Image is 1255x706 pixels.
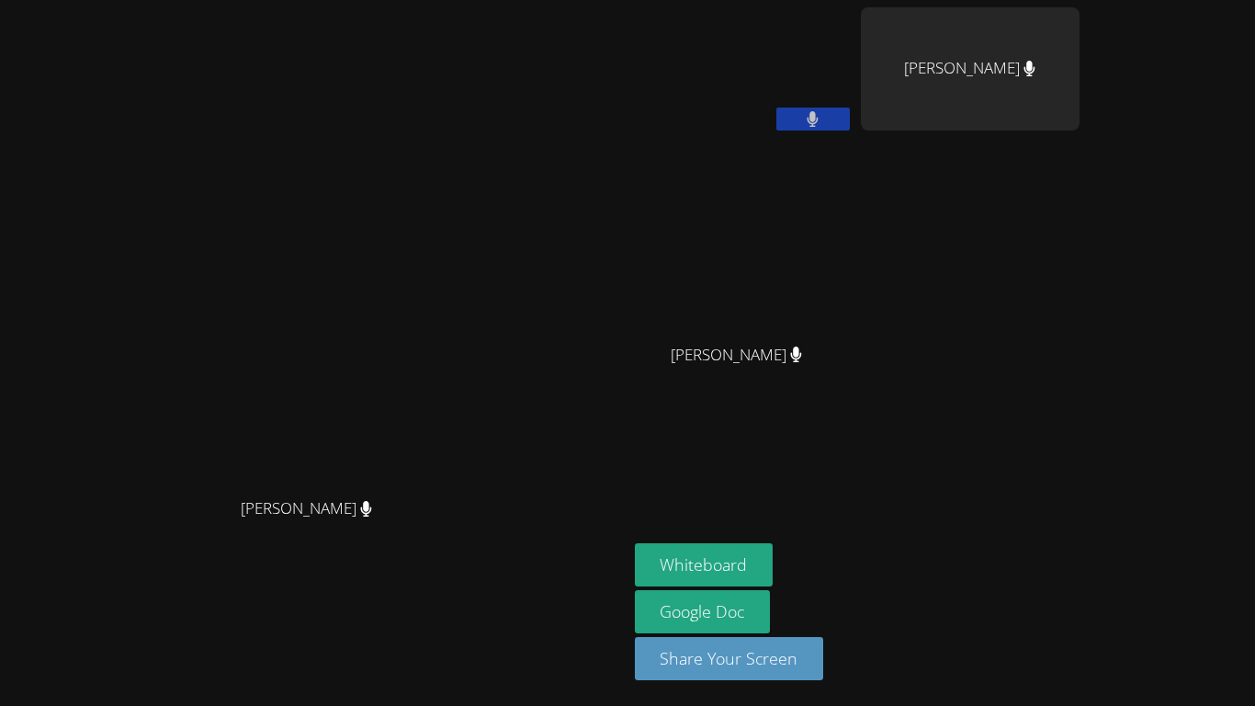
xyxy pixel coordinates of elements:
[671,342,802,369] span: [PERSON_NAME]
[635,543,774,586] button: Whiteboard
[861,7,1080,131] div: [PERSON_NAME]
[635,637,824,680] button: Share Your Screen
[635,590,771,633] a: Google Doc
[241,495,372,522] span: [PERSON_NAME]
